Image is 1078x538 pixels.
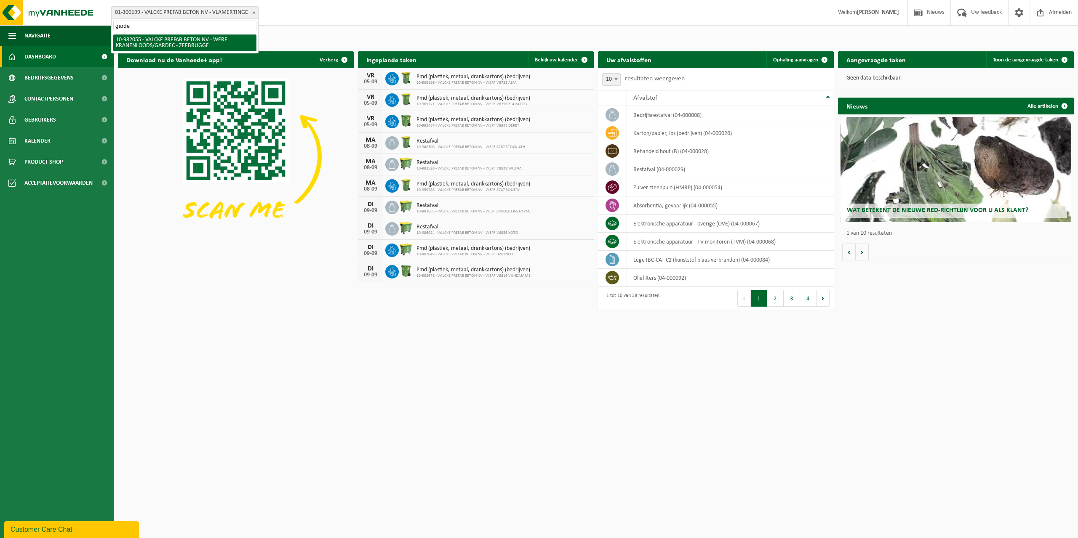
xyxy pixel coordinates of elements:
img: WB-0240-HPE-GN-50 [399,135,413,149]
div: 08-09 [362,165,379,171]
span: Restafval [416,202,531,209]
button: Vorige [842,244,856,260]
div: 09-09 [362,251,379,257]
li: 10-982055 - VALCKE PREFAB BETON NV - WERF KRANENLOODS/GARDEC - ZEEBRUGGE [113,34,256,51]
img: WB-0240-HPE-GN-50 [399,71,413,85]
div: MA [362,158,379,165]
span: 10 [603,74,620,85]
div: 05-09 [362,79,379,85]
span: Pmd (plastiek, metaal, drankkartons) (bedrijven) [416,74,530,80]
td: restafval (04-000029) [627,160,834,178]
img: WB-0660-HPE-GN-50 [399,221,413,235]
span: Gebruikers [24,109,56,130]
h2: Uw afvalstoffen [598,51,660,68]
div: MA [362,137,379,143]
span: Pmd (plastiek, metaal, drankkartons) (bedrijven) [416,181,530,188]
span: 10-942308 - VALCKE PREFAB BETON NV - WERF 8767 STOCK-ATH [416,145,525,150]
span: Bekijk uw kalender [535,57,578,63]
td: bedrijfsrestafval (04-000008) [627,106,834,124]
td: absorbentia, gevaarlijk (04-000055) [627,196,834,215]
div: 08-09 [362,186,379,192]
span: 10-986924 - VALCKE PREFAB BETON NV - WERF V8835 XOTO [416,231,518,236]
span: 10-983665 - VALCKE PREFAB BETON NV - WERF SCHOLLIER-STORME [416,209,531,214]
span: 10-992520 - VALCKE PREFAB BETON NV - WERF V8838 WILFRA [416,166,522,171]
img: WB-0240-HPE-GN-50 [399,178,413,192]
a: Alle artikelen [1021,98,1073,114]
img: WB-0660-HPE-GN-50 [399,242,413,257]
td: elektronische apparatuur - overige (OVE) (04-000067) [627,215,834,233]
a: Wat betekent de nieuwe RED-richtlijn voor u als klant? [841,117,1072,222]
img: WB-0660-HPE-GN-50 [399,156,413,171]
div: 09-09 [362,229,379,235]
img: WB-0370-HPE-GN-50 [399,114,413,128]
span: Pmd (plastiek, metaal, drankkartons) (bedrijven) [416,95,530,102]
span: 10-982049 - VALCKE PREFAB BETON NV - WERF BRUYNEEL [416,252,530,257]
p: Geen data beschikbaar. [846,75,1065,81]
div: 05-09 [362,101,379,106]
div: MA [362,180,379,186]
span: 10 [602,73,621,86]
button: Verberg [313,51,353,68]
div: 1 tot 10 van 38 resultaten [602,289,659,307]
span: 10-965169 - VALCKE PREFAB BETON NV - WERF V8788 ALFA [416,80,530,85]
td: behandeld hout (B) (04-000028) [627,142,834,160]
span: Acceptatievoorwaarden [24,172,93,193]
h2: Ingeplande taken [358,51,425,68]
a: Toon de aangevraagde taken [986,51,1073,68]
div: DI [362,265,379,272]
button: 3 [784,290,800,307]
span: Pmd (plastiek, metaal, drankkartons) (bedrijven) [416,117,530,123]
span: Afvalstof [633,95,657,101]
label: resultaten weergeven [625,75,685,82]
div: VR [362,72,379,79]
span: 10-992671 - VALCKE PREFAB BETON NV - WERF V8816 VANDAMME [416,273,531,278]
strong: [PERSON_NAME] [857,9,899,16]
span: Ophaling aanvragen [773,57,818,63]
h2: Nieuws [838,98,876,114]
div: 09-09 [362,208,379,214]
img: Download de VHEPlus App [118,68,354,245]
td: lege IBC-CAT C2 (kunststof blaas verbranden) (04-000084) [627,251,834,269]
button: Previous [737,290,751,307]
div: VR [362,94,379,101]
button: 2 [767,290,784,307]
span: Pmd (plastiek, metaal, drankkartons) (bedrijven) [416,267,531,273]
span: Verberg [320,57,338,63]
button: Volgende [856,244,869,260]
div: DI [362,201,379,208]
span: 10-965171 - VALCKE PREFAB BETON NV - WERF V8756 BLAVATSKY [416,102,530,107]
span: Navigatie [24,25,51,46]
span: Wat betekent de nieuwe RED-richtlijn voor u als klant? [847,207,1028,214]
div: DI [362,244,379,251]
iframe: chat widget [4,519,141,538]
td: oliefilters (04-000092) [627,269,834,287]
a: Bekijk uw kalender [528,51,593,68]
td: elektronische apparatuur - TV-monitoren (TVM) (04-000068) [627,233,834,251]
span: 10-959788 - VALCKE PREFAB BETON NV - WERF 8747 SOUBRY [416,188,530,193]
span: Pmd (plastiek, metaal, drankkartons) (bedrijven) [416,245,530,252]
a: Ophaling aanvragen [766,51,833,68]
div: VR [362,115,379,122]
button: 1 [751,290,767,307]
span: 01-300199 - VALCKE PREFAB BETON NV - VLAMERTINGE [112,7,258,19]
img: WB-0370-HPE-GN-50 [399,264,413,278]
h2: Aangevraagde taken [838,51,914,68]
span: 10-992457 - VALCKE PREFAB BETON NV - WERF V8843 DERBY [416,123,530,128]
span: Restafval [416,159,522,166]
button: 4 [800,290,817,307]
span: Kalender [24,130,51,151]
div: 08-09 [362,143,379,149]
div: 05-09 [362,122,379,128]
span: 01-300199 - VALCKE PREFAB BETON NV - VLAMERTINGE [111,6,259,19]
span: Bedrijfsgegevens [24,67,74,88]
p: 1 van 10 resultaten [846,231,1070,236]
span: Dashboard [24,46,56,67]
td: karton/papier, los (bedrijven) (04-000026) [627,124,834,142]
div: DI [362,223,379,229]
span: Contactpersonen [24,88,73,109]
span: Restafval [416,138,525,145]
img: WB-0660-HPE-GN-50 [399,199,413,214]
button: Next [817,290,830,307]
h2: Download nu de Vanheede+ app! [118,51,230,68]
